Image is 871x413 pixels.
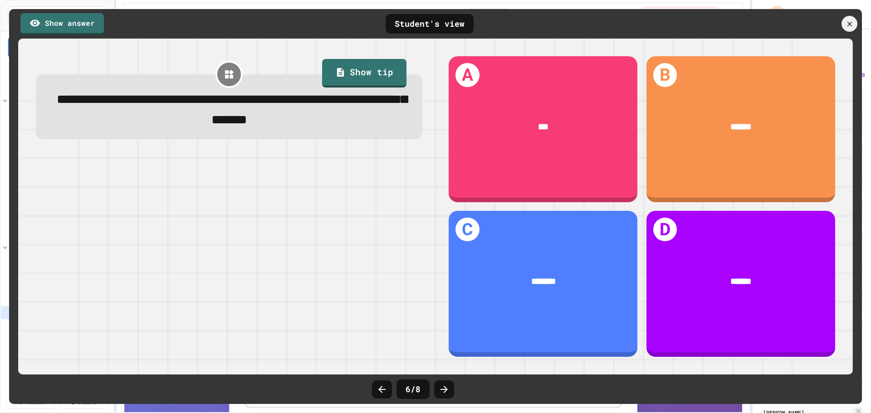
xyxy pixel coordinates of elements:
[455,218,479,241] h1: C
[455,63,479,87] h1: A
[396,379,430,399] div: 6 / 8
[653,63,677,87] h1: B
[322,59,406,88] a: Show tip
[20,13,104,35] a: Show answer
[386,14,474,34] div: Student's view
[653,218,677,241] h1: D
